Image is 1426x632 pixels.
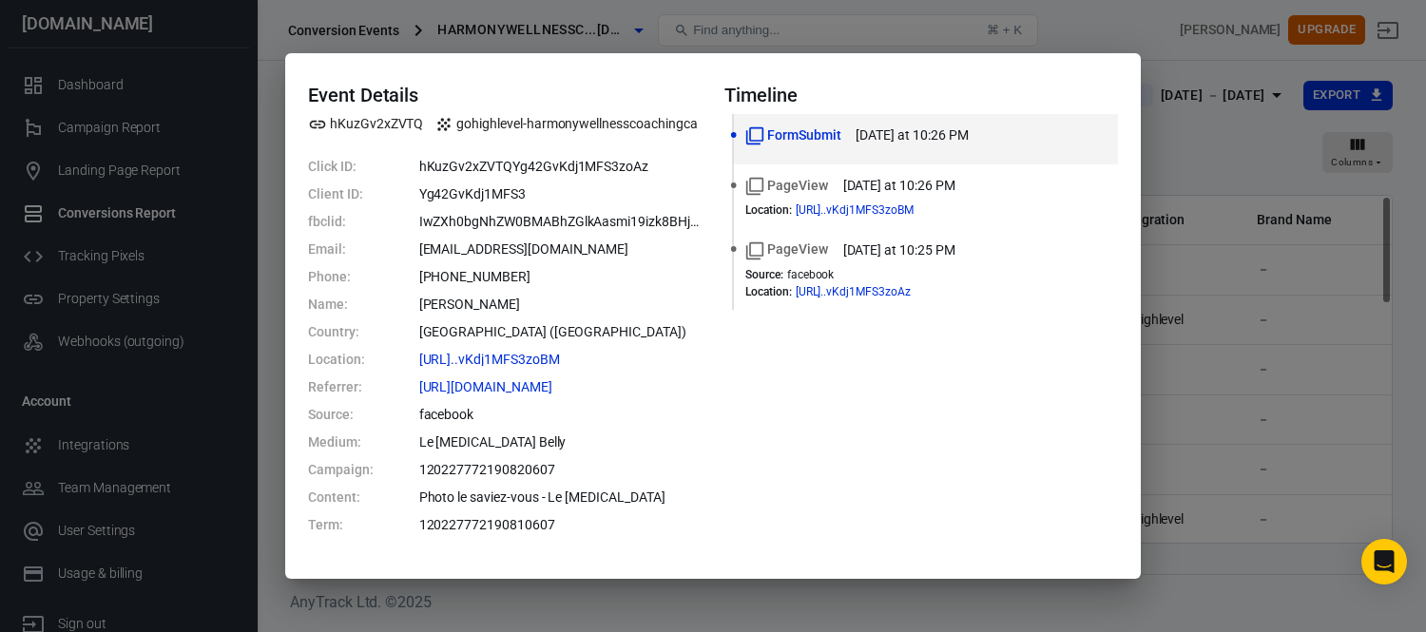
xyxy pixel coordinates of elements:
[419,353,594,366] span: https://harmonywellnesscoaching.ca/ebook-merci-1013-8629?utm_source=facebook&utm_medium=Le+Cortis...
[745,285,792,298] dt: Location :
[308,295,374,315] dt: Name:
[308,350,374,370] dt: Location:
[308,377,374,397] dt: Referrer:
[419,460,702,480] dd: 120227772190820607
[419,239,702,259] dd: sue401970@hotmail.com
[308,405,374,425] dt: Source:
[308,114,423,134] span: Property
[745,268,783,281] dt: Source :
[419,488,702,508] dd: Photo le saviez-vous - Le cortisol
[308,157,374,177] dt: Click ID:
[745,176,828,196] span: Standard event name
[419,295,702,315] dd: Suzanne paquette
[419,322,702,342] dd: Canada (CA)
[308,515,374,535] dt: Term:
[308,267,374,287] dt: Phone:
[419,157,702,177] dd: hKuzGv2xZVTQYg42GvKdj1MFS3zoAz
[419,212,702,232] dd: IwZXh0bgNhZW0BMABhZGlkAasmi19izk8BHjhiwyiifyr3qPJ951Pk9jEbMONe2yosq1mauYvKnGLo_7UAKTTa4v4JtFV2_ae...
[787,268,835,281] span: facebook
[419,405,702,425] dd: facebook
[796,286,945,297] span: https://harmonywellnesscoaching.ca/ebook-page-6371-7465?utm_source=facebook&utm_medium=Le+Cortiso...
[1361,539,1407,584] div: Open Intercom Messenger
[434,114,697,134] span: Integration
[308,84,702,106] h4: Event Details
[796,204,948,216] span: https://harmonywellnesscoaching.ca/ebook-merci-1013-8629?utm_source=facebook&utm_medium=Le+Cortis...
[419,432,702,452] dd: Le Cortisol Belly
[308,488,374,508] dt: Content:
[419,184,702,204] dd: Yg42GvKdj1MFS3
[843,240,955,260] time: 2025-09-29T22:25:33-04:00
[856,125,968,145] time: 2025-09-29T22:26:24-04:00
[724,84,1118,106] h4: Timeline
[419,380,587,393] span: http://m.facebook.com/
[308,212,374,232] dt: fbclid:
[308,460,374,480] dt: Campaign:
[843,176,955,196] time: 2025-09-29T22:26:23-04:00
[745,239,828,259] span: Standard event name
[745,125,840,145] span: Standard event name
[419,515,702,535] dd: 120227772190810607
[308,322,374,342] dt: Country:
[308,239,374,259] dt: Email:
[419,267,702,287] dd: +15145685074
[308,184,374,204] dt: Client ID:
[745,203,792,217] dt: Location :
[308,432,374,452] dt: Medium:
